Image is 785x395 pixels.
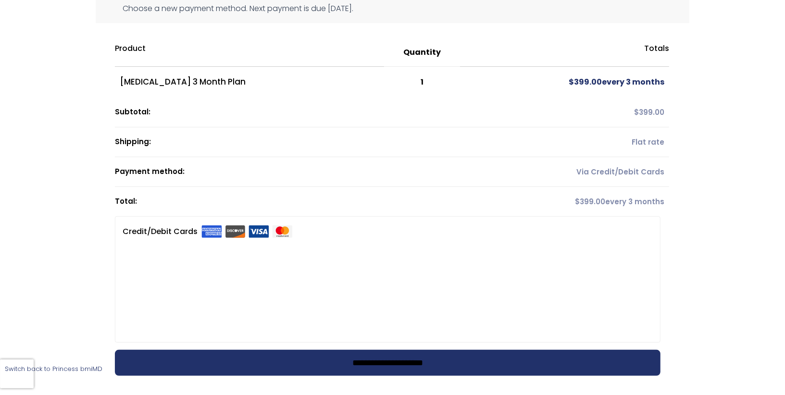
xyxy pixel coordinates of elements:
[115,67,384,98] td: [MEDICAL_DATA] 3 Month Plan
[115,98,460,127] th: Subtotal:
[460,67,669,98] td: every 3 months
[5,364,102,373] a: Switch back to Princess bmiMD
[575,197,580,207] span: $
[115,157,460,187] th: Payment method:
[575,197,605,207] span: 399.00
[121,237,651,329] iframe: Secure payment input frame
[460,187,669,216] td: every 3 months
[569,76,574,87] span: $
[634,107,639,117] span: $
[225,225,246,238] img: discover.svg
[460,157,669,187] td: Via Credit/Debit Cards
[201,225,222,238] img: amex.svg
[569,76,602,87] span: 399.00
[123,224,293,239] label: Credit/Debit Cards
[460,38,669,67] th: Totals
[115,187,460,216] th: Total:
[384,67,461,98] td: 1
[272,225,293,238] img: mastercard.svg
[634,107,664,117] span: 399.00
[249,225,269,238] img: visa.svg
[460,127,669,157] td: Flat rate
[115,127,460,157] th: Shipping:
[384,38,461,67] th: Quantity
[115,38,384,67] th: Product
